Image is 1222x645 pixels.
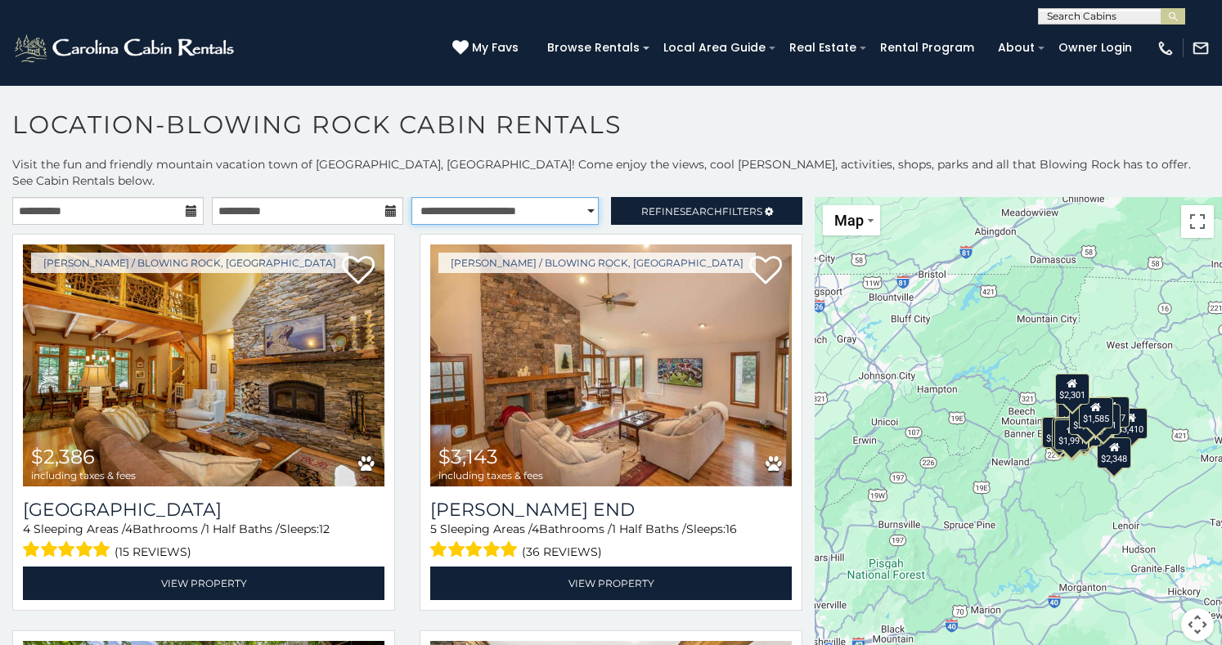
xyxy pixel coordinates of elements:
span: 4 [125,522,133,536]
span: 16 [726,522,737,536]
div: $2,709 [1042,416,1076,447]
span: 12 [319,522,330,536]
span: $2,386 [31,445,95,468]
a: Local Area Guide [655,35,774,60]
div: Sleeping Areas / Bathrooms / Sleeps: [430,521,792,562]
a: [GEOGRAPHIC_DATA] [23,499,384,521]
div: $2,301 [1055,373,1089,404]
button: Toggle fullscreen view [1181,205,1214,238]
a: Moss End $3,143 including taxes & fees [430,244,792,486]
a: Owner Login [1050,35,1140,60]
span: (36 reviews) [522,541,602,562]
span: Search [680,205,722,217]
div: $2,348 [1097,437,1131,468]
img: Moss End [430,244,792,486]
a: RefineSearchFilters [611,197,802,225]
span: My Favs [472,39,519,56]
div: Sleeping Areas / Bathrooms / Sleeps: [23,521,384,562]
a: Real Estate [781,35,865,60]
div: $3,410 [1113,408,1148,439]
div: $1,585 [1079,396,1113,428]
span: including taxes & fees [438,470,543,481]
span: including taxes & fees [31,470,136,481]
h3: Moss End [430,499,792,521]
img: White-1-2.png [12,32,239,65]
div: $1,252 [1052,417,1086,448]
button: Change map style [823,205,880,235]
span: Map [834,212,864,229]
span: 4 [23,522,30,536]
span: 5 [430,522,437,536]
div: $2,429 [1055,420,1089,451]
a: View Property [430,567,792,600]
a: [PERSON_NAME] / Blowing Rock, [GEOGRAPHIC_DATA] [438,253,756,273]
h3: Mountain Song Lodge [23,499,384,521]
span: 1 Half Baths / [205,522,280,536]
span: $3,143 [438,445,498,468]
div: $1,991 [1054,419,1089,450]
a: [PERSON_NAME] / Blowing Rock, [GEOGRAPHIC_DATA] [31,253,348,273]
button: Map camera controls [1181,608,1214,641]
span: 1 Half Baths / [612,522,686,536]
span: Refine Filters [641,205,762,217]
a: Rental Program [872,35,982,60]
a: Add to favorites [749,254,782,289]
span: 4 [532,522,539,536]
img: Mountain Song Lodge [23,244,384,486]
div: $2,333 [1069,404,1103,435]
div: $4,315 [1058,399,1092,430]
a: My Favs [452,39,523,57]
span: (15 reviews) [115,541,191,562]
a: Add to favorites [342,254,375,289]
img: mail-regular-white.png [1192,39,1210,57]
a: View Property [23,567,384,600]
a: Browse Rentals [539,35,648,60]
a: Mountain Song Lodge $2,386 including taxes & fees [23,244,384,486]
a: [PERSON_NAME] End [430,499,792,521]
img: phone-regular-white.png [1157,39,1175,57]
a: About [990,35,1043,60]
